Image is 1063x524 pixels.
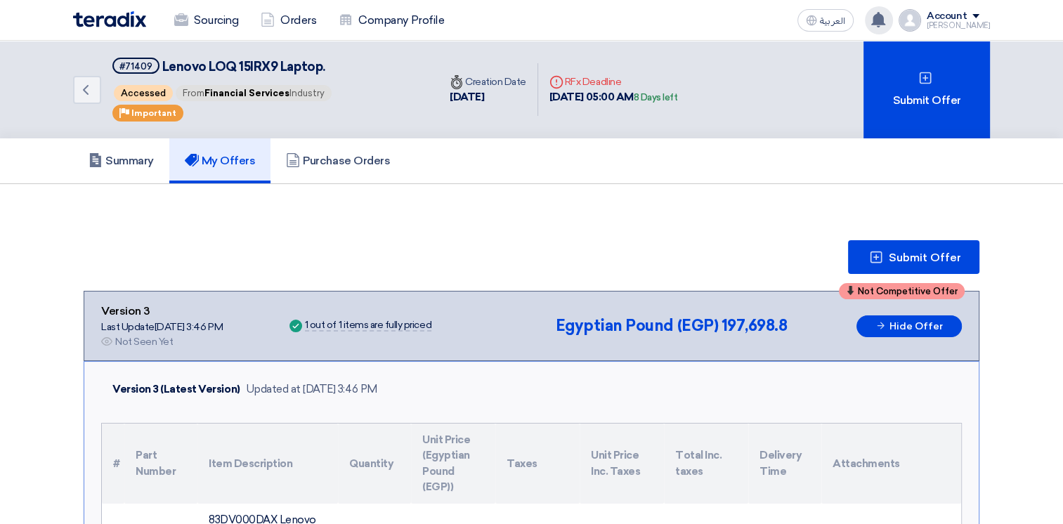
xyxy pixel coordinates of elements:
[101,303,223,320] div: Version 3
[863,41,990,138] div: Submit Offer
[858,287,958,296] span: Not Competitive Offer
[119,62,152,71] div: #71409
[204,88,289,98] span: Financial Services
[73,11,146,27] img: Teradix logo
[115,334,173,349] div: Not Seen Yet
[246,381,377,398] div: Updated at [DATE] 3:46 PM
[124,424,197,504] th: Part Number
[114,85,173,101] span: Accessed
[889,252,961,263] span: Submit Offer
[305,320,431,332] div: 1 out of 1 items are fully priced
[131,108,176,118] span: Important
[176,85,332,101] span: From Industry
[450,89,526,105] div: [DATE]
[73,138,169,183] a: Summary
[286,154,390,168] h5: Purchase Orders
[169,138,271,183] a: My Offers
[856,315,962,337] button: Hide Offer
[556,316,718,335] span: Egyptian Pound (EGP)
[327,5,455,36] a: Company Profile
[927,22,990,30] div: [PERSON_NAME]
[185,154,256,168] h5: My Offers
[270,138,405,183] a: Purchase Orders
[411,424,495,504] th: Unit Price (Egyptian Pound (EGP))
[927,11,967,22] div: Account
[112,381,240,398] div: Version 3 (Latest Version)
[495,424,580,504] th: Taxes
[112,58,333,75] h5: Lenovo LOQ 15IRX9 Laptop.
[162,59,325,74] span: Lenovo LOQ 15IRX9 Laptop.
[101,320,223,334] div: Last Update [DATE] 3:46 PM
[163,5,249,36] a: Sourcing
[664,424,748,504] th: Total Inc. taxes
[197,424,338,504] th: Item Description
[249,5,327,36] a: Orders
[549,89,678,105] div: [DATE] 05:00 AM
[338,424,411,504] th: Quantity
[102,424,124,504] th: #
[899,9,921,32] img: profile_test.png
[848,240,979,274] button: Submit Offer
[634,91,678,105] div: 8 Days left
[450,74,526,89] div: Creation Date
[820,16,845,26] span: العربية
[89,154,154,168] h5: Summary
[821,424,961,504] th: Attachments
[797,9,854,32] button: العربية
[748,424,821,504] th: Delivery Time
[580,424,664,504] th: Unit Price Inc. Taxes
[722,316,788,335] span: 197,698.8
[549,74,678,89] div: RFx Deadline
